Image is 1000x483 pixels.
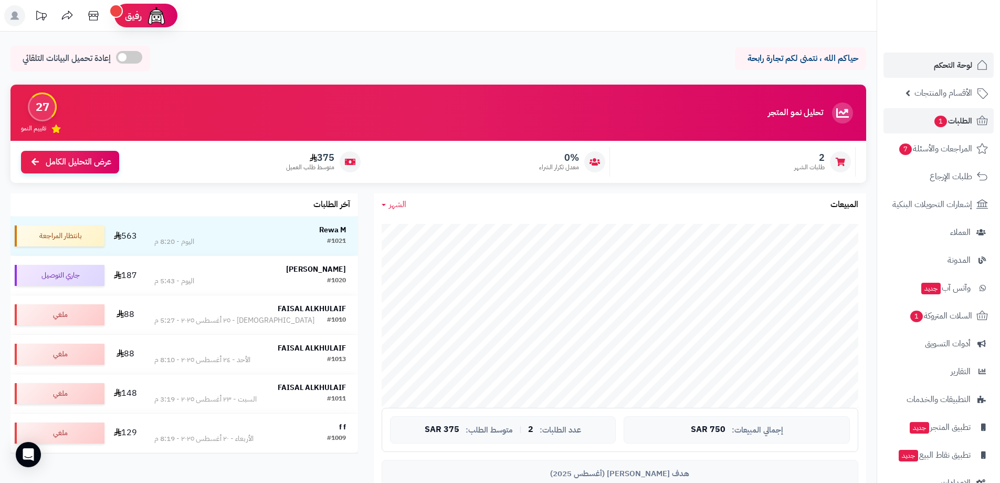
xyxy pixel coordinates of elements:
span: 0% [539,152,579,163]
div: ملغي [15,383,104,404]
td: 129 [109,414,142,453]
div: السبت - ٢٣ أغسطس ٢٠٢٥ - 3:19 م [154,394,257,405]
p: حياكم الله ، نتمنى لكم تجارة رابحة [743,53,858,65]
img: logo-2.png [929,29,990,52]
span: المدونة [948,253,971,268]
div: بانتظار المراجعة [15,225,104,246]
span: وآتس آب [920,281,971,295]
strong: FAISAL ALKHULAIF [278,303,346,314]
td: 88 [109,295,142,334]
span: 375 [286,152,334,163]
a: تطبيق المتجرجديد [883,415,994,440]
span: جديد [910,422,929,434]
a: لوحة التحكم [883,53,994,78]
span: أدوات التسويق [925,336,971,351]
div: Open Intercom Messenger [16,442,41,467]
strong: Rewa M [319,224,346,235]
div: الأربعاء - ٢٠ أغسطس ٢٠٢٥ - 8:19 م [154,434,254,444]
a: أدوات التسويق [883,331,994,356]
a: وآتس آبجديد [883,275,994,301]
span: التطبيقات والخدمات [907,392,971,407]
img: ai-face.png [146,5,167,26]
span: إجمالي المبيعات: [732,426,783,435]
span: 1 [934,116,947,127]
div: اليوم - 8:20 م [154,237,194,247]
td: 563 [109,217,142,255]
a: تحديثات المنصة [28,5,54,29]
div: [DEMOGRAPHIC_DATA] - ٢٥ أغسطس ٢٠٢٥ - 5:27 م [154,315,314,326]
a: المراجعات والأسئلة7 [883,136,994,161]
div: #1011 [327,394,346,405]
span: 7 [899,143,912,155]
span: معدل تكرار الشراء [539,163,579,172]
h3: تحليل نمو المتجر [768,108,823,118]
span: رفيق [125,9,142,22]
a: طلبات الإرجاع [883,164,994,189]
div: #1021 [327,237,346,247]
span: طلبات الإرجاع [930,169,972,184]
div: ملغي [15,304,104,325]
span: التقارير [951,364,971,379]
td: 88 [109,335,142,374]
a: المدونة [883,248,994,273]
span: 1 [910,311,923,322]
strong: FAISAL ALKHULAIF [278,343,346,354]
span: لوحة التحكم [934,58,972,73]
a: السلات المتروكة1 [883,303,994,328]
span: السلات المتروكة [909,309,972,323]
a: عرض التحليل الكامل [21,151,119,173]
div: ملغي [15,423,104,444]
div: اليوم - 5:43 م [154,276,194,286]
div: جاري التوصيل [15,265,104,286]
td: 148 [109,374,142,413]
div: ملغي [15,344,104,365]
span: المراجعات والأسئلة [898,141,972,156]
span: طلبات الشهر [794,163,825,172]
a: الطلبات1 [883,108,994,133]
a: التقارير [883,359,994,384]
span: متوسط الطلب: [466,426,513,435]
h3: المبيعات [830,200,858,210]
div: #1010 [327,315,346,326]
span: 375 SAR [425,425,459,435]
div: #1013 [327,355,346,365]
span: عرض التحليل الكامل [46,156,111,168]
span: جديد [921,283,941,294]
strong: f f [339,422,346,433]
span: | [519,426,522,434]
span: الأقسام والمنتجات [914,86,972,100]
div: #1020 [327,276,346,286]
a: العملاء [883,220,994,245]
span: العملاء [950,225,971,240]
a: الشهر [382,199,406,211]
strong: FAISAL ALKHULAIF [278,382,346,393]
td: 187 [109,256,142,295]
a: تطبيق نقاط البيعجديد [883,443,994,468]
h3: آخر الطلبات [313,200,350,210]
span: متوسط طلب العميل [286,163,334,172]
span: 2 [528,425,533,435]
span: عدد الطلبات: [540,426,581,435]
span: الطلبات [933,114,972,128]
div: هدف [PERSON_NAME] (أغسطس 2025) [390,468,850,479]
div: #1009 [327,434,346,444]
span: جديد [899,450,918,461]
div: الأحد - ٢٤ أغسطس ٢٠٢٥ - 8:10 م [154,355,250,365]
span: الشهر [389,198,406,211]
a: التطبيقات والخدمات [883,387,994,412]
span: تطبيق المتجر [909,420,971,435]
span: 750 SAR [691,425,725,435]
span: تطبيق نقاط البيع [898,448,971,463]
a: إشعارات التحويلات البنكية [883,192,994,217]
span: إشعارات التحويلات البنكية [892,197,972,212]
span: تقييم النمو [21,124,46,133]
span: إعادة تحميل البيانات التلقائي [23,53,111,65]
span: 2 [794,152,825,163]
strong: [PERSON_NAME] [286,264,346,275]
